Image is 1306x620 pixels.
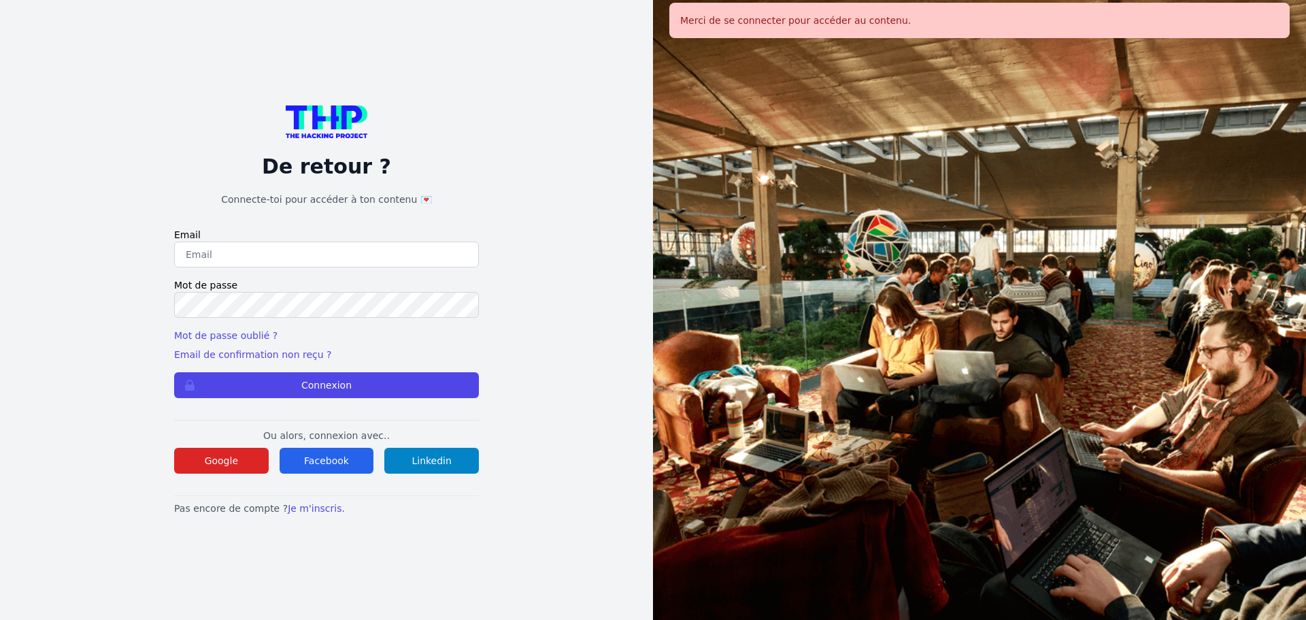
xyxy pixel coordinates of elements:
label: Email [174,228,479,242]
a: Mot de passe oublié ? [174,330,278,341]
img: logo [286,105,367,138]
a: Email de confirmation non reçu ? [174,349,331,360]
h1: Connecte-toi pour accéder à ton contenu 💌 [174,193,479,206]
button: Linkedin [384,448,479,474]
label: Mot de passe [174,278,479,292]
button: Google [174,448,269,474]
p: De retour ? [174,154,479,179]
p: Ou alors, connexion avec.. [174,429,479,442]
a: Je m'inscris. [288,503,345,514]
p: Pas encore de compte ? [174,502,479,515]
button: Connexion [174,372,479,398]
input: Email [174,242,479,267]
button: Facebook [280,448,374,474]
div: Merci de se connecter pour accéder au contenu. [669,3,1290,38]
